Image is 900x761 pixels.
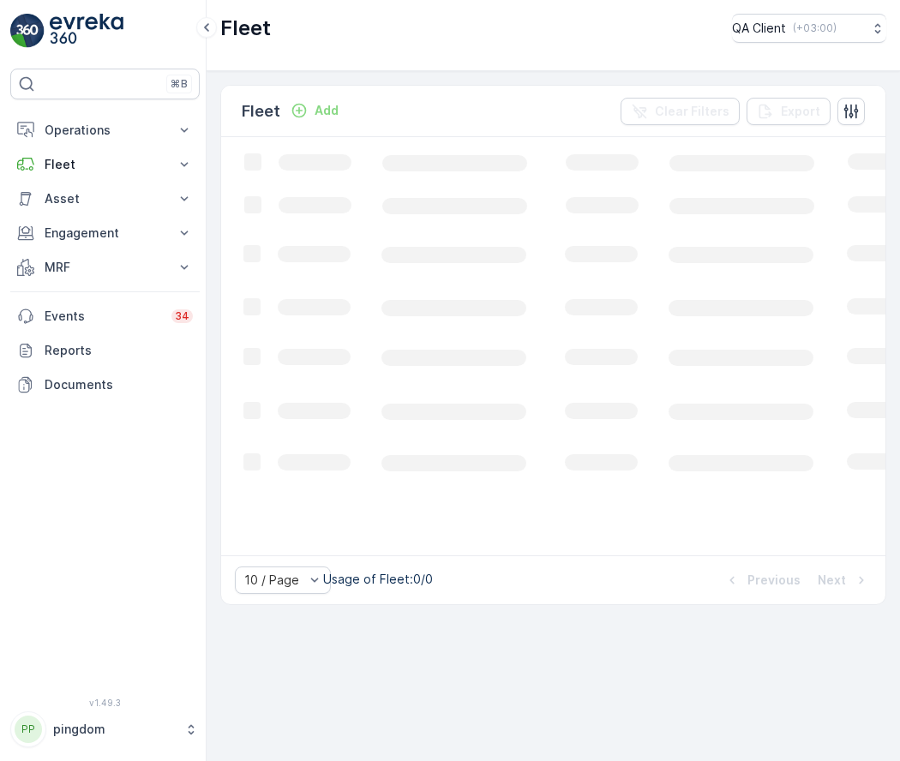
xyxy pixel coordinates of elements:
[45,342,193,359] p: Reports
[45,259,165,276] p: MRF
[655,103,729,120] p: Clear Filters
[621,98,740,125] button: Clear Filters
[722,570,802,590] button: Previous
[45,225,165,242] p: Engagement
[781,103,820,120] p: Export
[53,721,176,738] p: pingdom
[323,571,433,588] p: Usage of Fleet : 0/0
[50,14,123,48] img: logo_light-DOdMpM7g.png
[10,711,200,747] button: PPpingdom
[45,190,165,207] p: Asset
[10,113,200,147] button: Operations
[747,98,831,125] button: Export
[10,14,45,48] img: logo
[315,102,339,119] p: Add
[45,122,165,139] p: Operations
[10,182,200,216] button: Asset
[45,376,193,393] p: Documents
[10,216,200,250] button: Engagement
[10,698,200,708] span: v 1.49.3
[10,147,200,182] button: Fleet
[10,250,200,285] button: MRF
[175,309,189,323] p: 34
[818,572,846,589] p: Next
[242,99,280,123] p: Fleet
[10,333,200,368] a: Reports
[15,716,42,743] div: PP
[45,308,161,325] p: Events
[220,15,271,42] p: Fleet
[284,100,345,121] button: Add
[732,20,786,37] p: QA Client
[793,21,837,35] p: ( +03:00 )
[747,572,801,589] p: Previous
[171,77,188,91] p: ⌘B
[732,14,886,43] button: QA Client(+03:00)
[45,156,165,173] p: Fleet
[10,368,200,402] a: Documents
[10,299,200,333] a: Events34
[816,570,872,590] button: Next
